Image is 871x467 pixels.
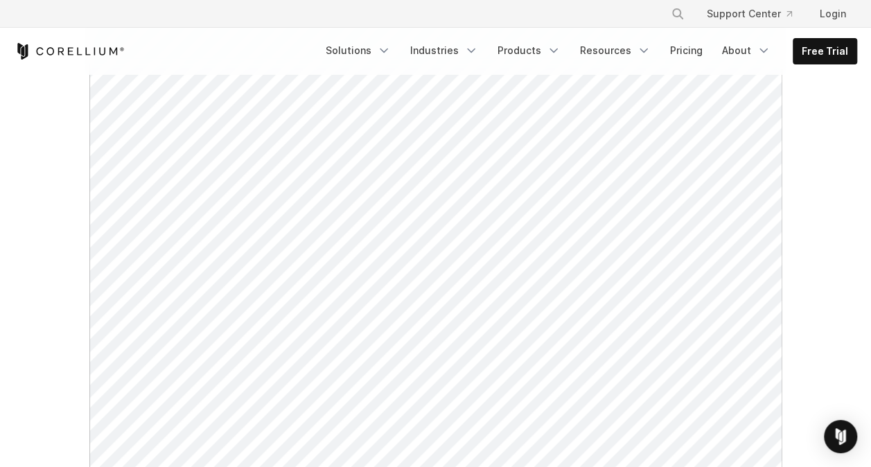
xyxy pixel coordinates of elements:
[402,38,486,63] a: Industries
[696,1,803,26] a: Support Center
[489,38,569,63] a: Products
[793,39,856,64] a: Free Trial
[317,38,857,64] div: Navigation Menu
[572,38,659,63] a: Resources
[654,1,857,26] div: Navigation Menu
[662,38,711,63] a: Pricing
[317,38,399,63] a: Solutions
[665,1,690,26] button: Search
[809,1,857,26] a: Login
[15,43,125,60] a: Corellium Home
[824,420,857,453] div: Open Intercom Messenger
[714,38,779,63] a: About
